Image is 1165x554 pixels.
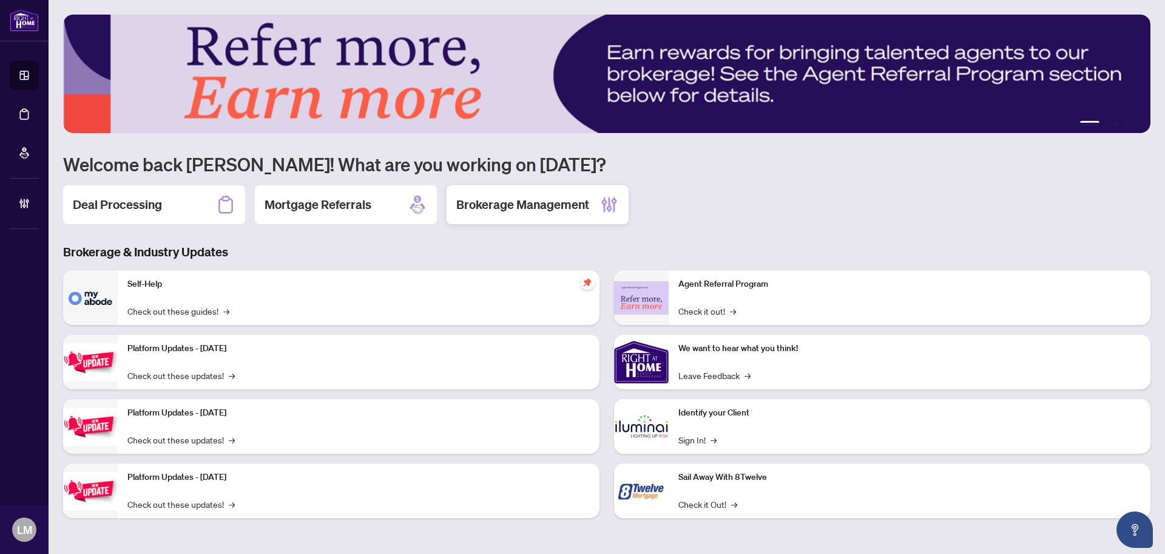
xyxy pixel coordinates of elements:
img: logo [10,9,39,32]
p: Platform Updates - [DATE] [127,471,590,484]
img: Sail Away With 8Twelve [614,463,669,518]
p: Agent Referral Program [678,278,1141,291]
span: → [229,433,235,446]
h1: Welcome back [PERSON_NAME]! What are you working on [DATE]? [63,152,1150,176]
span: → [730,304,736,318]
a: Sign In!→ [678,433,717,446]
span: → [731,498,737,511]
h2: Brokerage Management [456,196,589,213]
span: pushpin [580,275,595,290]
img: Slide 0 [63,15,1150,133]
a: Check it Out!→ [678,498,737,511]
img: Agent Referral Program [614,281,669,315]
a: Check out these guides!→ [127,304,229,318]
img: Platform Updates - July 8, 2025 [63,408,118,446]
span: → [229,369,235,382]
span: LM [17,521,32,538]
span: → [229,498,235,511]
p: Platform Updates - [DATE] [127,342,590,355]
p: We want to hear what you think! [678,342,1141,355]
h3: Brokerage & Industry Updates [63,244,1150,261]
a: Check out these updates!→ [127,498,235,511]
p: Identify your Client [678,406,1141,420]
a: Check out these updates!→ [127,369,235,382]
img: We want to hear what you think! [614,335,669,389]
img: Self-Help [63,270,118,325]
h2: Mortgage Referrals [265,196,371,213]
a: Check it out!→ [678,304,736,318]
a: Leave Feedback→ [678,369,751,382]
img: Identify your Client [614,399,669,454]
button: 1 [1080,121,1099,126]
button: 2 [1104,121,1109,126]
img: Platform Updates - June 23, 2025 [63,472,118,510]
button: Open asap [1116,511,1153,548]
span: → [745,369,751,382]
button: 4 [1124,121,1129,126]
span: → [711,433,717,446]
button: 3 [1114,121,1119,126]
p: Self-Help [127,278,590,291]
span: → [223,304,229,318]
button: 5 [1133,121,1138,126]
p: Platform Updates - [DATE] [127,406,590,420]
h2: Deal Processing [73,196,162,213]
img: Platform Updates - July 21, 2025 [63,343,118,381]
p: Sail Away With 8Twelve [678,471,1141,484]
a: Check out these updates!→ [127,433,235,446]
